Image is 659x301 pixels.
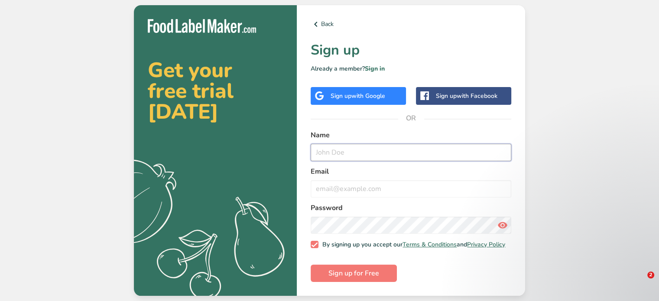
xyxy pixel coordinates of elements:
label: Password [311,203,511,213]
h2: Get your free trial [DATE] [148,60,283,122]
a: Back [311,19,511,29]
label: Name [311,130,511,140]
span: Sign up for Free [328,268,379,278]
span: OR [398,105,424,131]
label: Email [311,166,511,177]
a: Terms & Conditions [403,240,457,249]
input: John Doe [311,144,511,161]
input: email@example.com [311,180,511,197]
div: Sign up [331,91,385,100]
div: Sign up [436,91,497,100]
span: By signing up you accept our and [318,241,506,249]
img: Food Label Maker [148,19,256,33]
span: 2 [647,272,654,278]
iframe: Intercom live chat [630,272,650,292]
span: with Facebook [457,92,497,100]
p: Already a member? [311,64,511,73]
a: Privacy Policy [467,240,505,249]
a: Sign in [365,65,385,73]
span: with Google [351,92,385,100]
button: Sign up for Free [311,265,397,282]
h1: Sign up [311,40,511,61]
